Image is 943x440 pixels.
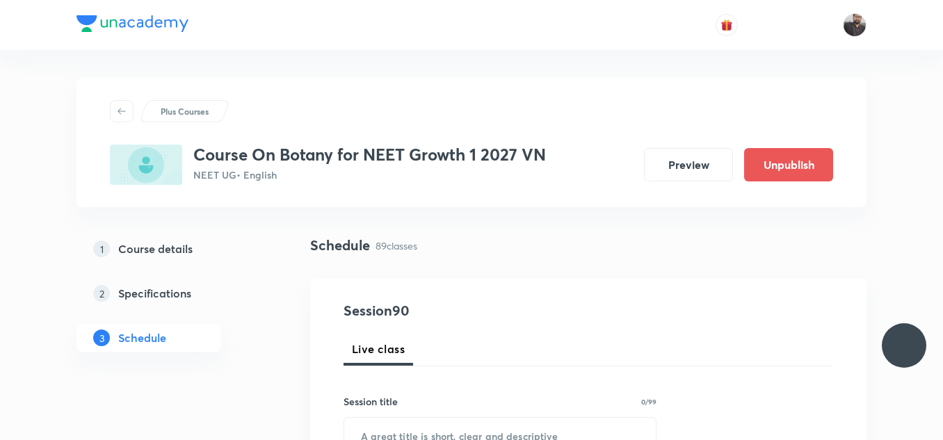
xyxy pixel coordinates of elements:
[161,105,209,117] p: Plus Courses
[352,341,405,357] span: Live class
[720,19,733,31] img: avatar
[344,394,398,409] h6: Session title
[118,329,166,346] h5: Schedule
[193,168,546,182] p: NEET UG • English
[641,398,656,405] p: 0/99
[843,13,867,37] img: Vishal Choudhary
[896,337,912,354] img: ttu
[110,145,182,185] img: B5652889-E4FD-4FC7-B3DD-E663F9772AFC_plus.png
[376,238,417,253] p: 89 classes
[93,241,110,257] p: 1
[716,14,738,36] button: avatar
[644,148,733,181] button: Preview
[744,148,833,181] button: Unpublish
[118,285,191,302] h5: Specifications
[118,241,193,257] h5: Course details
[193,145,546,165] h3: Course On Botany for NEET Growth 1 2027 VN
[76,15,188,32] img: Company Logo
[344,300,597,321] h4: Session 90
[93,285,110,302] p: 2
[76,235,266,263] a: 1Course details
[310,235,370,256] h4: Schedule
[93,329,110,346] p: 3
[76,279,266,307] a: 2Specifications
[76,15,188,35] a: Company Logo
